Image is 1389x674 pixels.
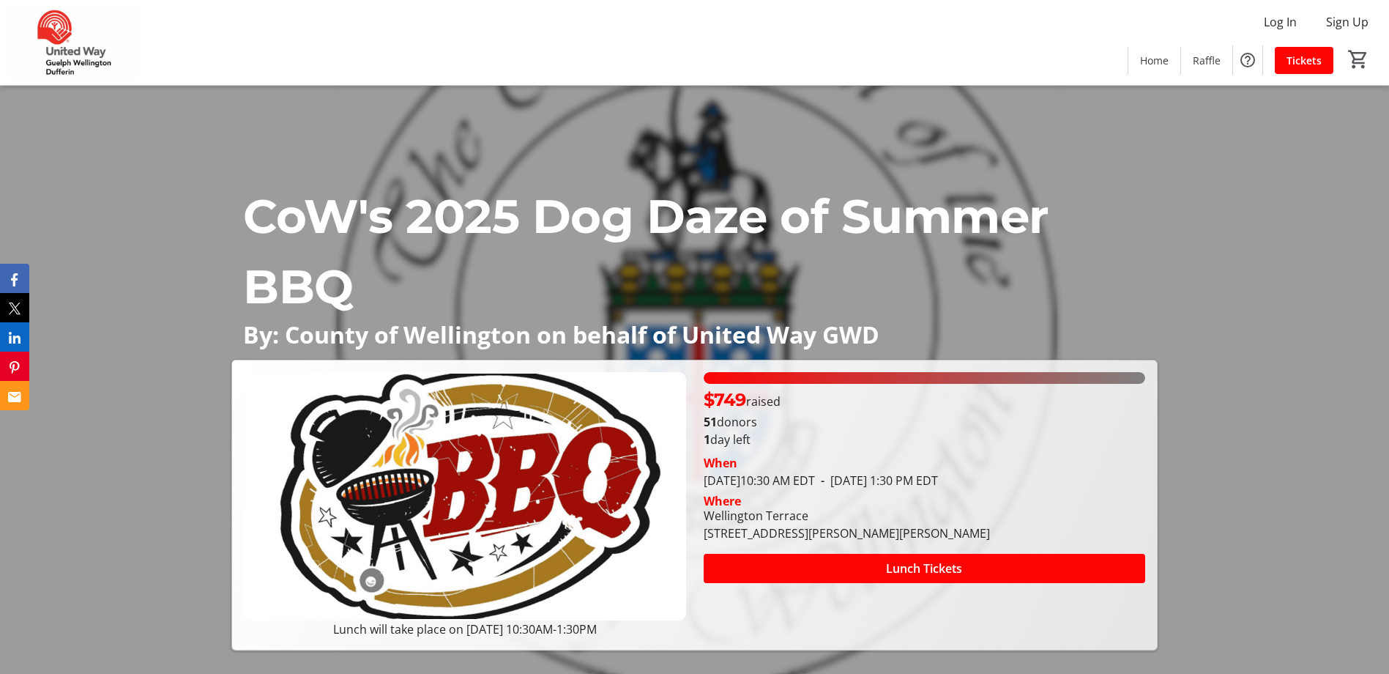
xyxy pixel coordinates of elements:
[704,432,710,448] span: 1
[1233,45,1262,75] button: Help
[704,389,746,410] span: $749
[1193,53,1221,68] span: Raffle
[1275,47,1333,74] a: Tickets
[1345,46,1371,73] button: Cart
[243,181,1146,322] p: CoW's 2025 Dog Daze of Summer BBQ
[244,372,685,621] img: Campaign CTA Media Photo
[1264,13,1297,31] span: Log In
[704,431,1145,448] p: day left
[704,414,717,430] b: 51
[244,621,685,638] p: Lunch will take place on [DATE] 10:30AM-1:30PM
[1140,53,1169,68] span: Home
[1326,13,1368,31] span: Sign Up
[704,454,737,472] div: When
[1314,10,1380,34] button: Sign Up
[704,473,815,489] span: [DATE] 10:30 AM EDT
[704,554,1145,583] button: Lunch Tickets
[704,525,990,542] div: [STREET_ADDRESS][PERSON_NAME][PERSON_NAME]
[815,473,830,489] span: -
[9,6,139,79] img: United Way Guelph Wellington Dufferin's Logo
[704,507,990,525] div: Wellington Terrace
[1128,47,1180,74] a: Home
[704,372,1145,384] div: 100% of fundraising goal reached
[704,387,781,413] p: raised
[1181,47,1232,74] a: Raffle
[704,495,741,507] div: Where
[1252,10,1308,34] button: Log In
[704,413,1145,431] p: donors
[886,560,962,577] span: Lunch Tickets
[243,322,1146,347] p: By: County of Wellington on behalf of United Way GWD
[815,473,938,489] span: [DATE] 1:30 PM EDT
[1286,53,1322,68] span: Tickets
